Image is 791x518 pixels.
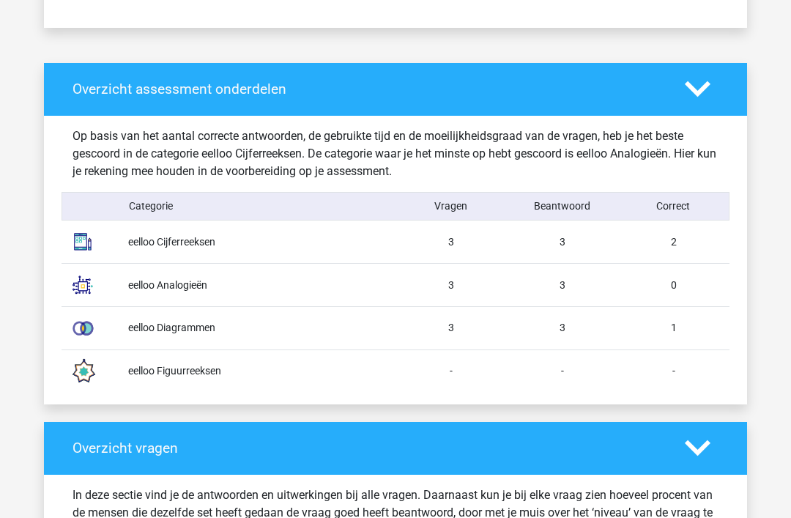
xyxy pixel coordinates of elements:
div: 0 [618,278,729,293]
div: Correct [617,199,729,214]
div: 3 [395,234,507,250]
div: 1 [618,320,729,336]
div: eelloo Analogieën [117,278,395,293]
div: - [507,363,618,379]
div: - [618,363,729,379]
div: eelloo Figuurreeksen [117,363,395,379]
div: 3 [507,320,618,336]
div: Op basis van het aantal correcte antwoorden, de gebruikte tijd en de moeilijkheidsgraad van de vr... [62,127,729,180]
div: 3 [507,278,618,293]
div: Beantwoord [507,199,618,214]
h4: Overzicht vragen [73,440,663,456]
div: 3 [395,320,507,336]
h4: Overzicht assessment onderdelen [73,81,663,97]
div: eelloo Cijferreeksen [117,234,395,250]
div: 2 [618,234,729,250]
div: Vragen [395,199,507,214]
div: eelloo Diagrammen [117,320,395,336]
img: figure_sequences.119d9c38ed9f.svg [64,353,101,390]
img: analogies.7686177dca09.svg [64,267,101,303]
div: - [395,363,507,379]
div: 3 [507,234,618,250]
img: venn_diagrams.7c7bf626473a.svg [64,310,101,347]
img: number_sequences.393b09ea44bb.svg [64,223,101,260]
div: Categorie [118,199,395,214]
div: 3 [395,278,507,293]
